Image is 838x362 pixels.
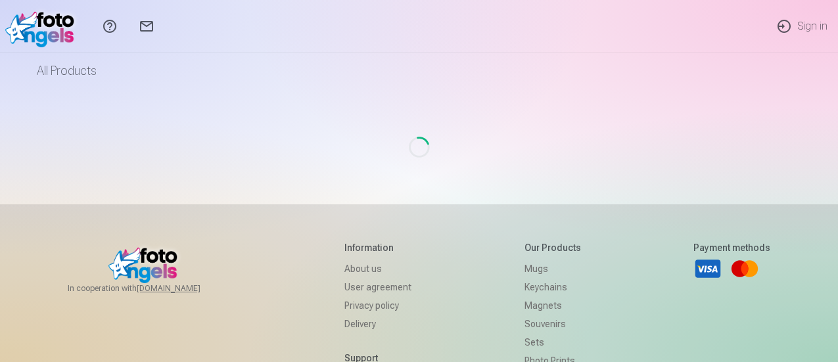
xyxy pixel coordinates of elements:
h5: Our products [524,241,581,254]
a: Delivery [344,315,411,333]
a: Souvenirs [524,315,581,333]
h5: Payment methods [693,241,770,254]
a: Privacy policy [344,296,411,315]
a: Magnets [524,296,581,315]
a: [DOMAIN_NAME] [137,283,232,294]
a: Mugs [524,260,581,278]
a: Visa [693,254,722,283]
img: /v1 [5,5,81,47]
a: Sets [524,333,581,351]
span: In cooperation with [68,283,232,294]
a: User agreement [344,278,411,296]
a: Mastercard [730,254,759,283]
a: Keychains [524,278,581,296]
a: About us [344,260,411,278]
h5: Information [344,241,411,254]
